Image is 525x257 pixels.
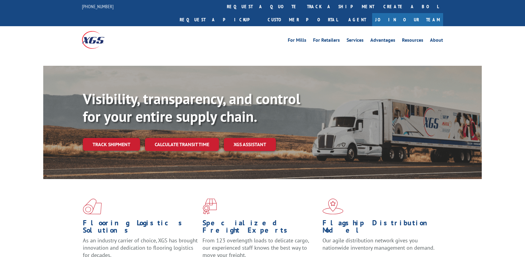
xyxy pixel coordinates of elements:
a: About [430,38,443,44]
h1: Flagship Distribution Model [322,219,438,237]
a: Track shipment [83,138,140,151]
a: Services [347,38,364,44]
img: xgs-icon-total-supply-chain-intelligence-red [83,199,102,214]
a: Advantages [370,38,395,44]
a: For Retailers [313,38,340,44]
a: XGS ASSISTANT [224,138,276,151]
img: xgs-icon-flagship-distribution-model-red [322,199,344,214]
a: For Mills [288,38,306,44]
a: Customer Portal [263,13,342,26]
a: Agent [342,13,372,26]
b: Visibility, transparency, and control for your entire supply chain. [83,89,300,126]
a: Calculate transit time [145,138,219,151]
a: Join Our Team [372,13,443,26]
h1: Specialized Freight Experts [203,219,318,237]
img: xgs-icon-focused-on-flooring-red [203,199,217,214]
a: [PHONE_NUMBER] [82,3,114,9]
h1: Flooring Logistics Solutions [83,219,198,237]
a: Resources [402,38,423,44]
span: Our agile distribution network gives you nationwide inventory management on demand. [322,237,435,251]
a: Request a pickup [175,13,263,26]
